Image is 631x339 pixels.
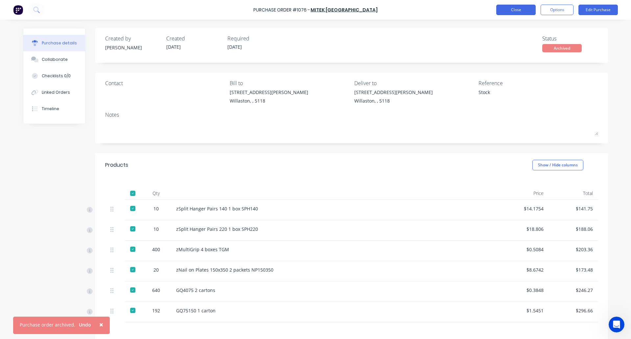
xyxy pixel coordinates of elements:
div: Maricar says… [5,102,126,117]
div: Willaston, , 5118 [230,97,308,104]
div: Willaston, , 5118 [354,97,433,104]
div: Contact [105,79,225,87]
button: Gif picker [21,215,26,221]
div: $141.75 [554,205,593,212]
p: The team can also help [32,8,82,15]
button: Start recording [42,215,47,221]
div: $18.806 [505,226,544,232]
button: Collaborate [23,51,85,68]
div: [PERSON_NAME] [105,44,161,51]
div: $1.5451 [505,307,544,314]
b: Maricar [38,104,55,109]
button: Undo [75,320,95,330]
div: $188.06 [554,226,593,232]
div: Maricar says… [5,117,126,188]
div: Factory says… [5,37,126,63]
div: Price [500,187,549,200]
button: Checklists 0/0 [23,68,85,84]
div: 10 [147,226,166,232]
div: Required [227,35,283,42]
div: Archived [542,44,582,52]
div: Purchase details [42,40,77,46]
div: Thanks [99,188,126,203]
div: Status [542,35,598,42]
a: MiTek [GEOGRAPHIC_DATA] [311,7,378,13]
b: Products > Product Catalogue [11,134,101,146]
div: Total [549,187,598,200]
div: zSplit Hanger Pairs 220 1 box SPH220 [176,226,494,232]
div: Notes [105,111,598,119]
div: $173.48 [554,266,593,273]
button: Close [93,317,110,332]
div: Purchase Order #1076 - [253,7,310,13]
button: Options [541,5,573,15]
div: Timeline [42,106,59,112]
div: 640 [147,287,166,294]
div: GQ4075 2 cartons [176,287,494,294]
div: Created [166,35,222,42]
div: zNail on Plates 150x350 2 packets NP150350 [176,266,494,273]
button: Edit Purchase [578,5,618,15]
img: Factory [13,5,23,15]
div: $8.6742 [505,266,544,273]
div: Products [105,161,128,169]
div: Created by [105,35,161,42]
h1: Factory [32,3,51,8]
div: Checklists 0/0 [42,73,71,79]
button: Upload attachment [31,215,36,221]
b: Tracking [24,154,46,159]
div: Collaborate [42,57,68,62]
div: $296.66 [554,307,593,314]
div: joined the conversation [38,103,102,109]
div: Bill to [230,79,349,87]
div: Hi [PERSON_NAME], you can manually add the extra material back into your stock by going to , then... [11,121,103,179]
div: What would you like to know? [11,47,79,54]
div: $0.5084 [505,246,544,253]
button: Emoji picker [10,215,15,221]
div: [STREET_ADDRESS][PERSON_NAME] [230,89,308,96]
textarea: Message… [6,202,126,213]
button: Purchase details [23,35,85,51]
button: Home [103,3,115,15]
div: Hi [PERSON_NAME]. [11,41,79,47]
b: Save [21,166,33,172]
div: Jenni says… [5,63,126,102]
div: $14.1754 [505,205,544,212]
div: $203.36 [554,246,593,253]
button: Close [496,5,536,15]
span: × [99,320,103,329]
div: 192 [147,307,166,314]
button: go back [4,3,17,15]
iframe: Intercom live chat [609,317,624,332]
div: Close [115,3,127,14]
img: Profile image for Factory [19,4,29,14]
div: GQ75150 1 carton [176,307,494,314]
textarea: Stock [479,89,561,104]
button: Send a message… [113,213,123,223]
button: Linked Orders [23,84,85,101]
div: Hey Guys, Is there a way to put some returns in for a job? We had some extra material come back a... [29,67,121,92]
div: 400 [147,246,166,253]
div: Qty [141,187,171,200]
div: Hi [PERSON_NAME], you can manually add the extra material back into your stock by going toProduct... [5,117,108,183]
div: 20 [147,266,166,273]
div: Jenni says… [5,188,126,208]
div: zSplit Hanger Pairs 140 1 box SPH140 [176,205,494,212]
div: zMultiGrip 4 boxes TGM [176,246,494,253]
div: 10 [147,205,166,212]
div: $246.27 [554,287,593,294]
button: Timeline [23,101,85,117]
div: Thanks [105,192,121,199]
button: Show / Hide columns [532,160,583,170]
div: $0.3848 [505,287,544,294]
b: Available [44,160,68,165]
div: Reference [479,79,598,87]
div: [STREET_ADDRESS][PERSON_NAME] [354,89,433,96]
div: Deliver to [354,79,474,87]
div: Purchase order archived. [20,321,75,328]
div: Linked Orders [42,89,70,95]
div: Hi [PERSON_NAME].What would you like to know? [5,37,84,58]
div: Hey Guys, Is there a way to put some returns in for a job? We had some extra material come back a... [24,63,126,96]
img: Profile image for Maricar [30,103,36,109]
